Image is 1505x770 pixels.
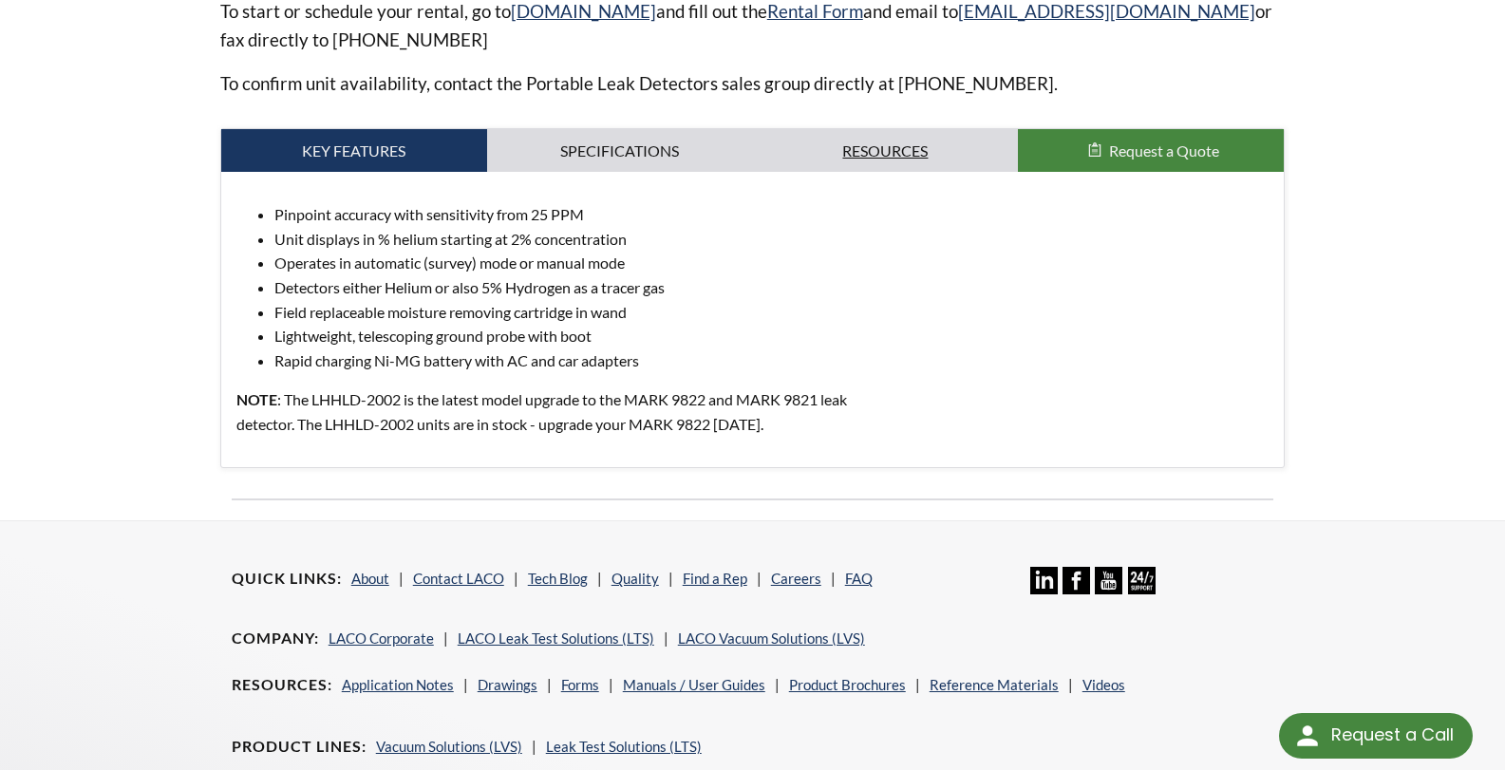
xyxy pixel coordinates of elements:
li: Pinpoint accuracy with sensitivity from 25 PPM [274,202,1270,227]
a: Resources [753,129,1019,173]
li: Rapid charging Ni-MG battery with AC and car adapters [274,348,1270,373]
a: Find a Rep [683,570,747,587]
a: Contact LACO [413,570,504,587]
a: About [351,570,389,587]
li: Operates in automatic (survey) mode or manual mode [274,251,1270,275]
a: Product Brochures [789,676,906,693]
a: LACO Vacuum Solutions (LVS) [678,629,865,647]
p: : The LHHLD-2002 is the latest model upgrade to the MARK 9822 and MARK 9821 leak detector. The LH... [236,387,873,436]
img: round button [1292,721,1323,751]
a: Application Notes [342,676,454,693]
a: Tech Blog [528,570,588,587]
a: Manuals / User Guides [623,676,765,693]
li: Unit displays in % helium starting at 2% concentration [274,227,1270,252]
a: Careers [771,570,821,587]
button: Request a Quote [1018,129,1284,173]
div: Request a Call [1331,713,1454,757]
strong: NOTE [236,390,277,408]
div: Request a Call [1279,713,1473,759]
a: LACO Leak Test Solutions (LTS) [458,629,654,647]
a: Drawings [478,676,537,693]
a: Specifications [487,129,753,173]
h4: Company [232,629,319,648]
a: FAQ [845,570,873,587]
h4: Product Lines [232,737,367,757]
a: LACO Corporate [329,629,434,647]
a: Reference Materials [930,676,1059,693]
a: Forms [561,676,599,693]
a: Leak Test Solutions (LTS) [546,738,702,755]
a: Quality [611,570,659,587]
img: 24/7 Support Icon [1128,567,1156,594]
a: Vacuum Solutions (LVS) [376,738,522,755]
li: Field replaceable moisture removing cartridge in wand [274,300,1270,325]
h4: Quick Links [232,569,342,589]
p: To confirm unit availability, contact the Portable Leak Detectors sales group directly at [PHONE_... [220,69,1286,98]
a: 24/7 Support [1128,580,1156,597]
a: Videos [1082,676,1125,693]
li: Detectors either Helium or also 5% Hydrogen as a tracer gas [274,275,1270,300]
a: Key Features [221,129,487,173]
li: Lightweight, telescoping ground probe with boot [274,324,1270,348]
span: Request a Quote [1109,141,1219,160]
h4: Resources [232,675,332,695]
